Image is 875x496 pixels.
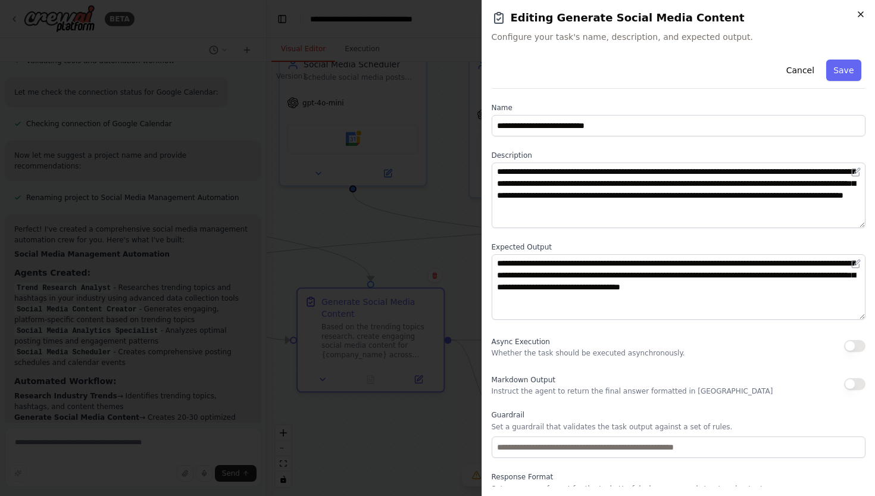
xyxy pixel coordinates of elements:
label: Description [492,151,866,160]
label: Expected Output [492,242,866,252]
p: Instruct the agent to return the final answer formatted in [GEOGRAPHIC_DATA] [492,386,773,396]
label: Response Format [492,472,866,482]
label: Guardrail [492,410,866,420]
span: Async Execution [492,338,550,346]
button: Open in editor [849,257,863,271]
button: Cancel [779,60,821,81]
p: Set a response format for the task. Useful when you need structured outputs. [492,484,866,494]
h2: Editing Generate Social Media Content [492,10,866,26]
button: Open in editor [849,165,863,179]
span: Markdown Output [492,376,555,384]
p: Set a guardrail that validates the task output against a set of rules. [492,422,866,432]
label: Name [492,103,866,113]
p: Whether the task should be executed asynchronously. [492,348,685,358]
span: Configure your task's name, description, and expected output. [492,31,866,43]
button: Save [826,60,861,81]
